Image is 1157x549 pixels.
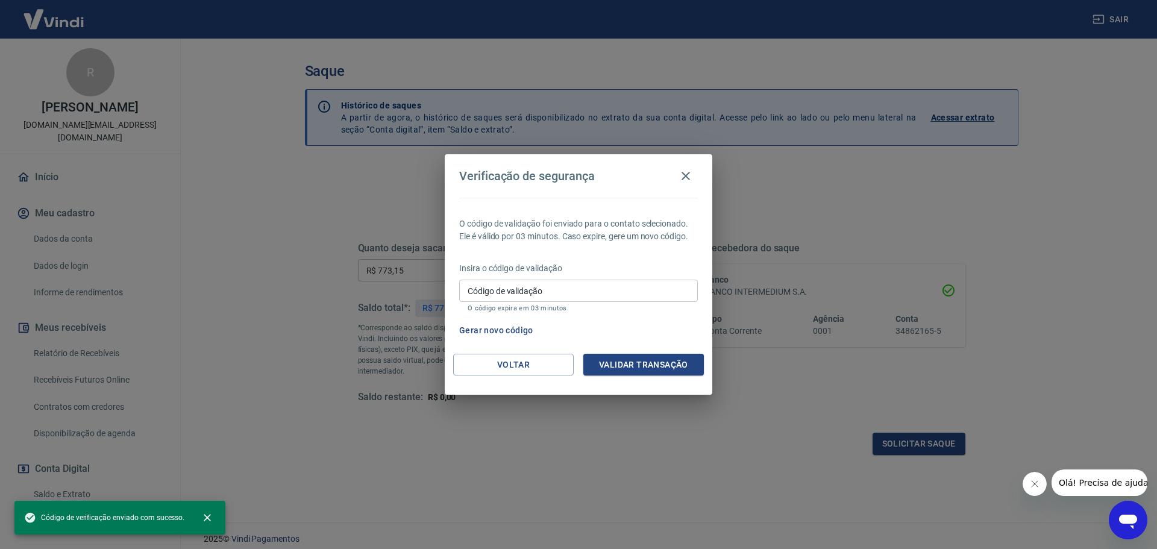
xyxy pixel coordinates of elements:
[459,218,698,243] p: O código de validação foi enviado para o contato selecionado. Ele é válido por 03 minutos. Caso e...
[1109,501,1147,539] iframe: Botão para abrir a janela de mensagens
[459,169,595,183] h4: Verificação de segurança
[7,8,101,18] span: Olá! Precisa de ajuda?
[453,354,574,376] button: Voltar
[454,319,538,342] button: Gerar novo código
[1052,469,1147,496] iframe: Mensagem da empresa
[24,512,184,524] span: Código de verificação enviado com sucesso.
[459,262,698,275] p: Insira o código de validação
[1023,472,1047,496] iframe: Fechar mensagem
[194,504,221,531] button: close
[583,354,704,376] button: Validar transação
[468,304,689,312] p: O código expira em 03 minutos.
